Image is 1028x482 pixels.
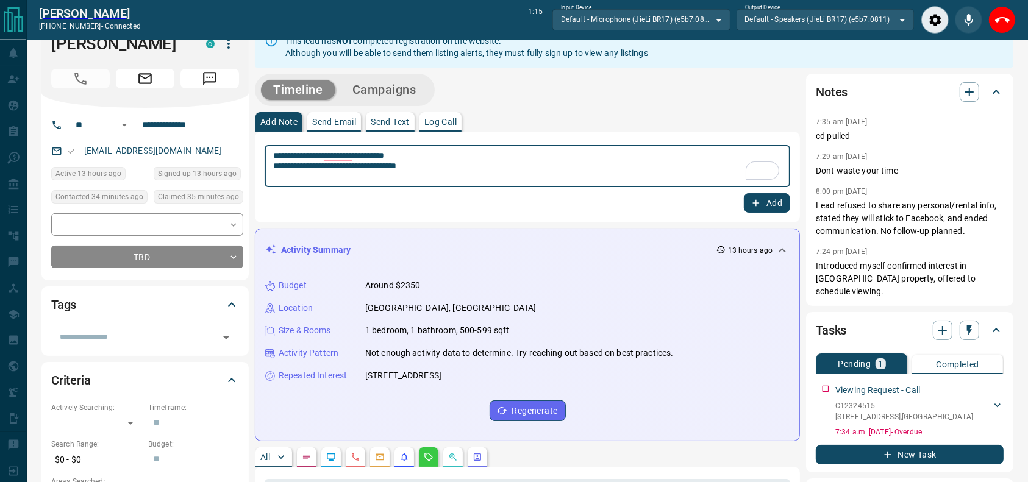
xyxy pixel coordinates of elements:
textarea: To enrich screen reader interactions, please activate Accessibility in Grammarly extension settings [273,151,782,182]
span: Active 13 hours ago [55,168,121,180]
p: Repeated Interest [279,369,347,382]
div: C12324515[STREET_ADDRESS],[GEOGRAPHIC_DATA] [835,398,1004,425]
button: Open [218,329,235,346]
div: This lead has completed registration on the website. Although you will be able to send them listi... [285,30,648,64]
button: Add [744,193,790,213]
div: Mute [955,6,982,34]
p: 1 bedroom, 1 bathroom, 500-599 sqft [365,324,510,337]
div: Default - Speakers (JieLi BR17) (e5b7:0811) [737,9,914,30]
p: 7:35 am [DATE] [816,118,868,126]
p: Size & Rooms [279,324,331,337]
strong: NOT [336,36,353,46]
p: Search Range: [51,439,142,450]
p: Introduced myself confirmed interest in [GEOGRAPHIC_DATA] property, offered to schedule viewing. [816,260,1004,298]
button: Regenerate [490,400,566,421]
p: [STREET_ADDRESS] [365,369,441,382]
p: Around $2350 [365,279,421,292]
p: Timeframe: [148,402,239,413]
div: condos.ca [206,40,215,48]
button: Campaigns [340,80,429,100]
div: Fri Aug 15 2025 [154,190,243,207]
a: [PERSON_NAME] [39,6,141,21]
span: connected [105,22,141,30]
p: Completed [936,360,979,369]
p: C12324515 [835,400,973,411]
label: Input Device [561,4,592,12]
p: Send Text [371,118,410,126]
div: Fri Aug 15 2025 [51,190,148,207]
label: Output Device [745,4,780,12]
p: 13 hours ago [728,245,773,256]
p: Budget: [148,439,239,450]
div: Tags [51,290,239,319]
svg: Calls [351,452,360,462]
p: [GEOGRAPHIC_DATA], [GEOGRAPHIC_DATA] [365,302,537,314]
span: Claimed 35 minutes ago [158,191,239,203]
h2: Criteria [51,370,91,390]
p: Activity Pattern [279,347,338,360]
p: Send Email [312,118,356,126]
p: cd pulled [816,130,1004,143]
p: Lead refused to share any personal/rental info, stated they will stick to Facebook, and ended com... [816,199,1004,238]
div: Audio Settings [921,6,949,34]
svg: Emails [375,452,385,462]
svg: Agent Actions [473,452,482,462]
div: Activity Summary13 hours ago [265,239,790,261]
span: Email [116,69,174,88]
span: Message [180,69,239,88]
span: Contacted 34 minutes ago [55,191,143,203]
p: [PHONE_NUMBER] - [39,21,141,32]
a: [EMAIL_ADDRESS][DOMAIN_NAME] [84,146,222,155]
p: 7:24 pm [DATE] [816,247,868,256]
p: 1:15 [528,6,543,34]
p: Actively Searching: [51,402,142,413]
svg: Notes [302,452,312,462]
h2: Notes [816,82,848,102]
p: [STREET_ADDRESS] , [GEOGRAPHIC_DATA] [835,411,973,422]
div: Tasks [816,316,1004,345]
p: Budget [279,279,307,292]
p: Add Note [260,118,298,126]
p: 1 [878,360,883,368]
p: Viewing Request - Call [835,384,920,397]
button: New Task [816,445,1004,464]
p: Not enough activity data to determine. Try reaching out based on best practices. [365,347,674,360]
div: Notes [816,77,1004,107]
h2: Tags [51,295,76,314]
div: Thu Aug 14 2025 [154,167,243,184]
div: TBD [51,246,243,268]
svg: Opportunities [448,452,458,462]
span: Signed up 13 hours ago [158,168,237,180]
h2: Tasks [816,321,846,340]
p: Pending [838,360,871,368]
svg: Requests [424,452,434,462]
div: Thu Aug 14 2025 [51,167,148,184]
div: End Call [988,6,1016,34]
div: Criteria [51,366,239,395]
div: Default - Microphone (JieLi BR17) (e5b7:0811) [552,9,730,30]
p: 7:29 am [DATE] [816,152,868,161]
h1: [PERSON_NAME] [51,34,188,54]
p: Dont waste your time [816,165,1004,177]
p: Activity Summary [281,244,351,257]
button: Timeline [261,80,335,100]
p: Log Call [424,118,457,126]
p: 7:34 a.m. [DATE] - Overdue [835,427,1004,438]
svg: Email Valid [67,147,76,155]
span: Call [51,69,110,88]
p: All [260,453,270,461]
p: Location [279,302,313,314]
svg: Lead Browsing Activity [326,452,336,462]
p: 8:00 pm [DATE] [816,187,868,196]
svg: Listing Alerts [399,452,409,462]
p: $0 - $0 [51,450,142,470]
button: Open [117,118,132,132]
